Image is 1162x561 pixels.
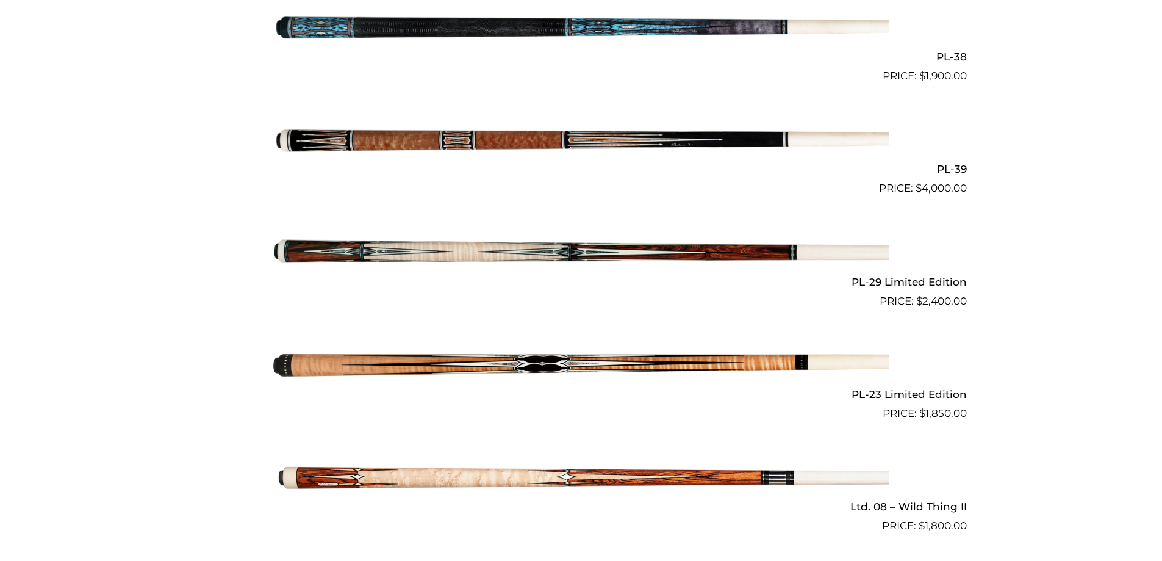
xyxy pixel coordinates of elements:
[916,182,967,194] bdi: 4,000.00
[919,407,925,419] span: $
[273,427,889,529] img: Ltd. 08 - Wild Thing II
[916,182,922,194] span: $
[196,496,967,518] h2: Ltd. 08 – Wild Thing II
[273,201,889,304] img: PL-29 Limited Edition
[919,70,967,82] bdi: 1,900.00
[916,295,967,307] bdi: 2,400.00
[919,519,967,532] bdi: 1,800.00
[196,89,967,197] a: PL-39 $4,000.00
[196,45,967,68] h2: PL-38
[196,427,967,534] a: Ltd. 08 – Wild Thing II $1,800.00
[273,314,889,417] img: PL-23 Limited Edition
[196,158,967,181] h2: PL-39
[919,407,967,419] bdi: 1,850.00
[196,270,967,293] h2: PL-29 Limited Edition
[919,519,925,532] span: $
[196,201,967,309] a: PL-29 Limited Edition $2,400.00
[919,70,925,82] span: $
[273,89,889,192] img: PL-39
[916,295,922,307] span: $
[196,314,967,422] a: PL-23 Limited Edition $1,850.00
[196,383,967,406] h2: PL-23 Limited Edition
